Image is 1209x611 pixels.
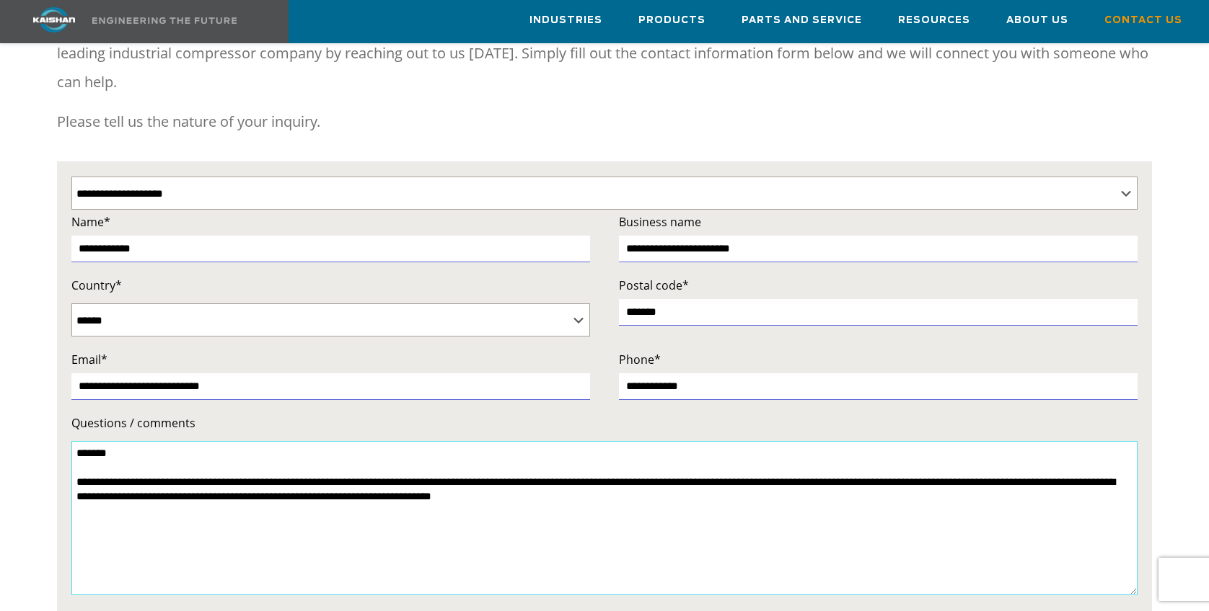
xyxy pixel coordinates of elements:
[619,212,1138,232] label: Business name
[638,1,705,40] a: Products
[57,107,1152,136] p: Please tell us the nature of your inquiry.
[57,10,1152,97] p: If you want to learn more about us and what we can do for you, our team is happy to answer any qu...
[742,12,862,29] span: Parts and Service
[619,349,1138,370] label: Phone*
[529,1,602,40] a: Industries
[1104,1,1182,40] a: Contact Us
[619,275,1138,295] label: Postal code*
[71,212,590,232] label: Name*
[638,12,705,29] span: Products
[1104,12,1182,29] span: Contact Us
[1006,12,1068,29] span: About Us
[529,12,602,29] span: Industries
[71,275,590,295] label: Country*
[92,17,237,24] img: Engineering the future
[742,1,862,40] a: Parts and Service
[898,1,970,40] a: Resources
[71,349,590,370] label: Email*
[898,12,970,29] span: Resources
[1006,1,1068,40] a: About Us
